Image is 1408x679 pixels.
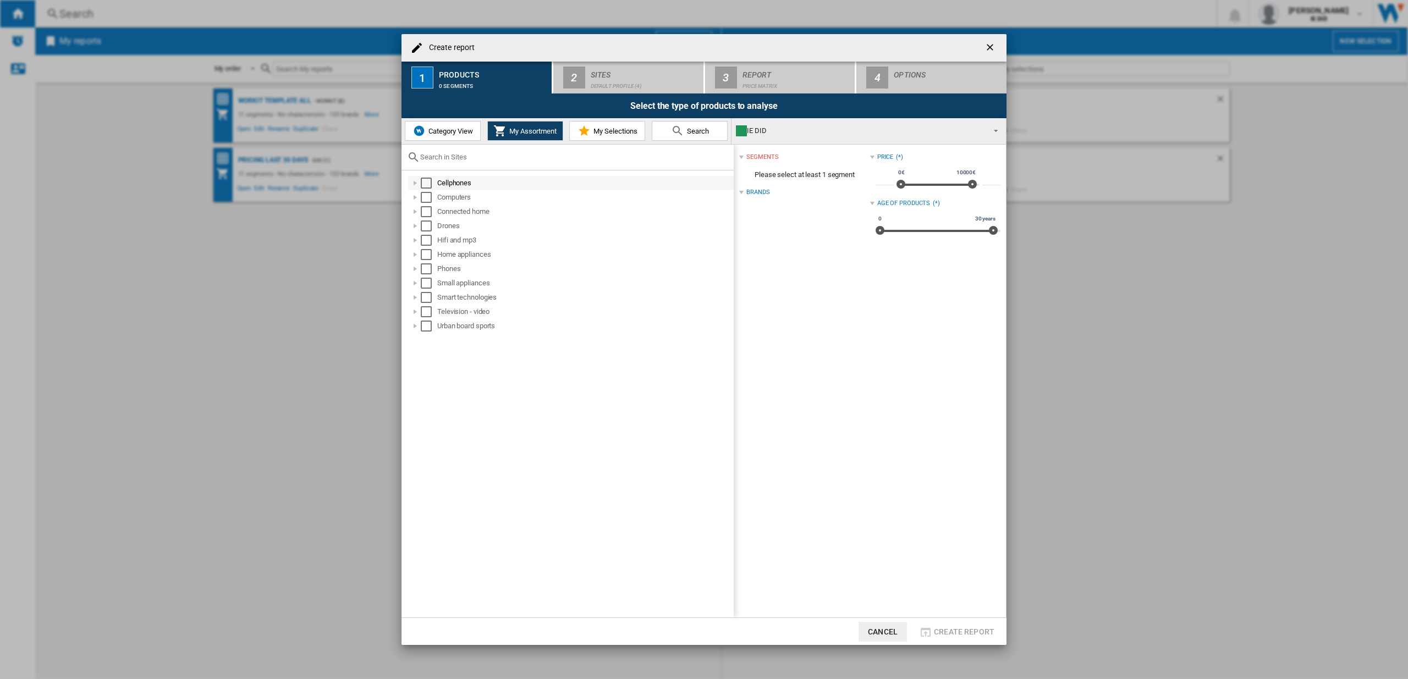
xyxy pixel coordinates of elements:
[856,62,1007,93] button: 4 Options
[421,206,437,217] md-checkbox: Select
[974,214,997,223] span: 30 years
[437,235,732,246] div: Hifi and mp3
[916,622,998,642] button: Create report
[746,153,778,162] div: segments
[421,292,437,303] md-checkbox: Select
[437,192,732,203] div: Computers
[955,168,977,177] span: 10000€
[402,93,1007,118] div: Select the type of products to analyse
[934,627,994,636] span: Create report
[894,66,1002,78] div: Options
[421,192,437,203] md-checkbox: Select
[437,306,732,317] div: Television - video
[897,168,906,177] span: 0€
[507,127,557,135] span: My Assortment
[421,249,437,260] md-checkbox: Select
[421,321,437,332] md-checkbox: Select
[743,66,851,78] div: Report
[437,249,732,260] div: Home appliances
[439,78,547,89] div: 0 segments
[652,121,728,141] button: Search
[421,278,437,289] md-checkbox: Select
[424,42,475,53] h4: Create report
[859,622,907,642] button: Cancel
[437,321,732,332] div: Urban board sports
[437,220,732,231] div: Drones
[591,78,699,89] div: Default profile (4)
[715,67,737,89] div: 3
[437,263,732,274] div: Phones
[569,121,645,141] button: My Selections
[437,278,732,289] div: Small appliances
[980,37,1002,59] button: getI18NText('BUTTONS.CLOSE_DIALOG')
[437,292,732,303] div: Smart technologies
[437,206,732,217] div: Connected home
[421,235,437,246] md-checkbox: Select
[420,153,728,161] input: Search in Sites
[877,199,931,208] div: Age of products
[877,153,894,162] div: Price
[553,62,705,93] button: 2 Sites Default profile (4)
[413,124,426,137] img: wiser-icon-blue.png
[746,188,769,197] div: Brands
[421,178,437,189] md-checkbox: Select
[437,178,732,189] div: Cellphones
[739,164,870,185] span: Please select at least 1 segment
[426,127,473,135] span: Category View
[421,220,437,231] md-checkbox: Select
[405,121,481,141] button: Category View
[591,127,637,135] span: My Selections
[877,214,883,223] span: 0
[439,66,547,78] div: Products
[705,62,856,93] button: 3 Report Price Matrix
[985,42,998,55] ng-md-icon: getI18NText('BUTTONS.CLOSE_DIALOG')
[402,62,553,93] button: 1 Products 0 segments
[487,121,563,141] button: My Assortment
[421,263,437,274] md-checkbox: Select
[684,127,709,135] span: Search
[421,306,437,317] md-checkbox: Select
[743,78,851,89] div: Price Matrix
[411,67,433,89] div: 1
[736,123,984,139] div: IE DID
[563,67,585,89] div: 2
[591,66,699,78] div: Sites
[866,67,888,89] div: 4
